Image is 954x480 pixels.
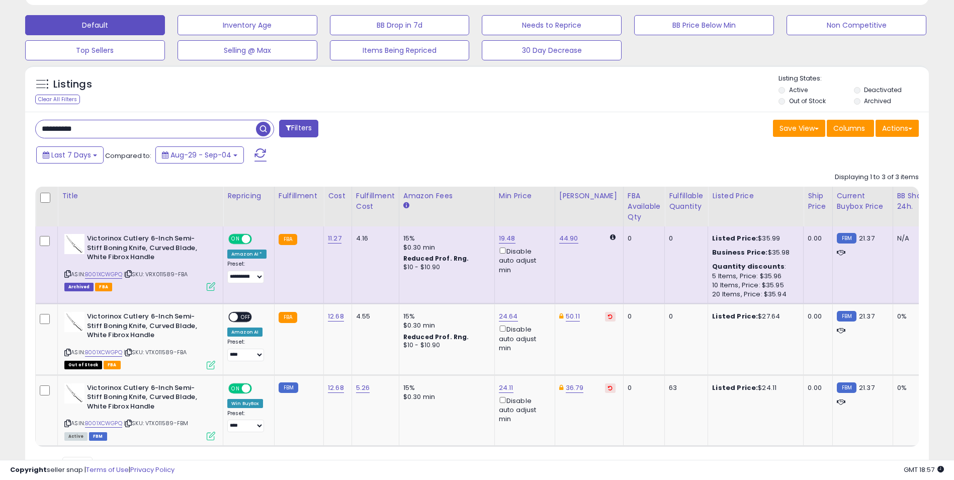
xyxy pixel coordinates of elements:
[403,341,487,350] div: $10 - $10.90
[279,120,318,137] button: Filters
[328,383,344,393] a: 12.68
[403,263,487,272] div: $10 - $10.90
[64,432,88,441] span: All listings currently available for purchase on Amazon
[10,465,47,474] strong: Copyright
[904,465,944,474] span: 2025-09-12 18:57 GMT
[227,191,270,201] div: Repricing
[669,383,700,392] div: 63
[178,40,317,60] button: Selling @ Max
[64,234,84,254] img: 31yDXJGnKlL._SL40_.jpg
[712,281,796,290] div: 10 Items, Price: $35.95
[124,419,188,427] span: | SKU: VTX011589-FBM
[897,191,934,212] div: BB Share 24h.
[51,150,91,160] span: Last 7 Days
[808,383,824,392] div: 0.00
[482,15,622,35] button: Needs to Reprice
[95,283,112,291] span: FBA
[330,40,470,60] button: Items Being Repriced
[808,234,824,243] div: 0.00
[712,311,758,321] b: Listed Price:
[227,339,267,361] div: Preset:
[403,392,487,402] div: $0.30 min
[808,312,824,321] div: 0.00
[669,234,700,243] div: 0
[403,312,487,321] div: 15%
[155,146,244,164] button: Aug-29 - Sep-04
[499,383,513,393] a: 24.11
[712,383,796,392] div: $24.11
[124,270,188,278] span: | SKU: VRX011589-FBA
[628,191,660,222] div: FBA Available Qty
[356,312,391,321] div: 4.55
[328,233,341,244] a: 11.27
[403,333,469,341] b: Reduced Prof. Rng.
[330,15,470,35] button: BB Drop in 7d
[712,262,785,271] b: Quantity discounts
[124,348,187,356] span: | SKU: VTX011589-FBA
[837,233,856,244] small: FBM
[499,324,547,353] div: Disable auto adjust min
[837,311,856,322] small: FBM
[566,383,583,393] a: 36.79
[864,97,891,105] label: Archived
[36,146,104,164] button: Last 7 Days
[628,383,657,392] div: 0
[64,383,84,404] img: 31yDXJGnKlL._SL40_.jpg
[328,311,344,322] a: 12.68
[482,40,622,60] button: 30 Day Decrease
[85,270,122,279] a: B001XCWGPQ
[87,234,209,265] b: Victorinox Cutlery 6-Inch Semi-Stiff Boning Knife, Curved Blade, White Fibrox Handle
[87,312,209,343] b: Victorinox Cutlery 6-Inch Semi-Stiff Boning Knife, Curved Blade, White Fibrox Handle
[105,151,151,161] span: Compared to:
[712,248,767,257] b: Business Price:
[499,191,551,201] div: Min Price
[403,383,487,392] div: 15%
[628,234,657,243] div: 0
[25,40,165,60] button: Top Sellers
[712,234,796,243] div: $35.99
[85,419,122,428] a: B001XCWGPQ
[356,191,395,212] div: Fulfillment Cost
[897,234,930,243] div: N/A
[279,312,297,323] small: FBA
[499,395,547,424] div: Disable auto adjust min
[356,383,370,393] a: 5.26
[356,234,391,243] div: 4.16
[669,191,704,212] div: Fulfillable Quantity
[566,311,580,322] a: 50.11
[25,15,165,35] button: Default
[279,382,298,393] small: FBM
[897,383,930,392] div: 0%
[86,465,129,474] a: Terms of Use
[773,120,825,137] button: Save View
[789,86,808,94] label: Active
[837,191,889,212] div: Current Buybox Price
[328,191,348,201] div: Cost
[178,15,317,35] button: Inventory Age
[130,465,175,474] a: Privacy Policy
[227,328,263,337] div: Amazon AI
[827,120,874,137] button: Columns
[227,250,267,259] div: Amazon AI *
[837,382,856,393] small: FBM
[238,313,254,322] span: OFF
[499,233,515,244] a: 19.48
[712,312,796,321] div: $27.64
[499,246,547,275] div: Disable auto adjust min
[403,321,487,330] div: $0.30 min
[559,191,619,201] div: [PERSON_NAME]
[712,383,758,392] b: Listed Price:
[403,191,490,201] div: Amazon Fees
[64,283,94,291] span: Listings that have been deleted from Seller Central
[559,233,578,244] a: 44.90
[403,254,469,263] b: Reduced Prof. Rng.
[403,234,487,243] div: 15%
[279,234,297,245] small: FBA
[35,95,80,104] div: Clear All Filters
[712,233,758,243] b: Listed Price:
[85,348,122,357] a: B001XCWGPQ
[787,15,926,35] button: Non Competitive
[64,312,84,332] img: 31yDXJGnKlL._SL40_.jpg
[87,383,209,414] b: Victorinox Cutlery 6-Inch Semi-Stiff Boning Knife, Curved Blade, White Fibrox Handle
[53,77,92,92] h5: Listings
